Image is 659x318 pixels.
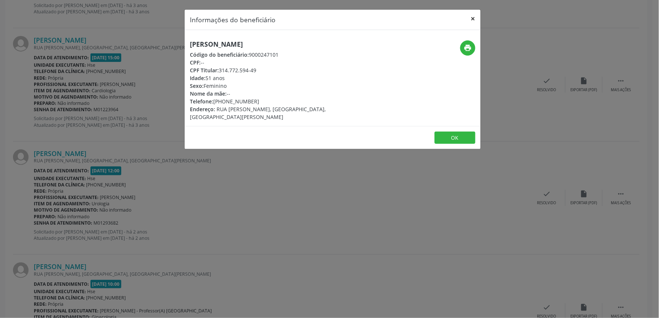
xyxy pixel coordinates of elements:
span: CPF: [190,59,201,66]
span: Código do beneficiário: [190,51,249,58]
div: [PHONE_NUMBER] [190,97,377,105]
button: Close [466,10,481,28]
h5: Informações do beneficiário [190,15,276,24]
span: Telefone: [190,98,213,105]
button: print [460,40,475,56]
div: 9000247101 [190,51,377,59]
span: Nome da mãe: [190,90,227,97]
button: OK [435,132,475,144]
div: -- [190,90,377,97]
div: Feminino [190,82,377,90]
span: Endereço: [190,106,215,113]
span: RUA [PERSON_NAME], [GEOGRAPHIC_DATA], [GEOGRAPHIC_DATA][PERSON_NAME] [190,106,326,120]
span: Sexo: [190,82,204,89]
span: Idade: [190,74,205,82]
i: print [464,44,472,52]
div: 314.772.594-49 [190,66,377,74]
h5: [PERSON_NAME] [190,40,377,48]
span: CPF Titular: [190,67,219,74]
div: -- [190,59,377,66]
div: 51 anos [190,74,377,82]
